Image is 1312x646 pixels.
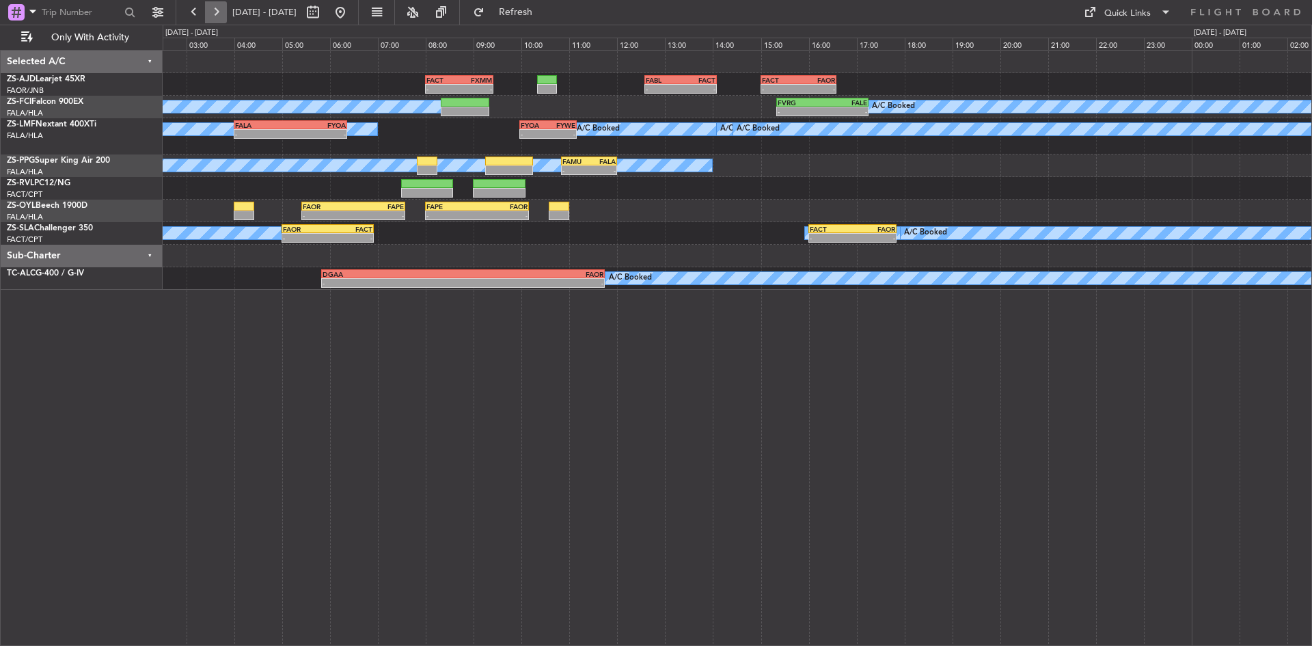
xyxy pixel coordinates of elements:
[327,234,372,242] div: -
[7,108,43,118] a: FALA/HLA
[487,8,545,17] span: Refresh
[7,157,35,165] span: ZS-PPG
[165,27,218,39] div: [DATE] - [DATE]
[7,212,43,222] a: FALA/HLA
[1144,38,1192,50] div: 23:00
[798,85,835,93] div: -
[665,38,713,50] div: 13:00
[353,211,404,219] div: -
[353,202,404,211] div: FAPE
[646,85,681,93] div: -
[474,38,521,50] div: 09:00
[778,107,822,116] div: -
[762,76,799,84] div: FACT
[577,119,620,139] div: A/C Booked
[720,119,763,139] div: A/C Booked
[798,76,835,84] div: FAOR
[282,38,330,50] div: 05:00
[378,38,426,50] div: 07:00
[283,225,327,233] div: FAOR
[1192,38,1240,50] div: 00:00
[7,120,36,129] span: ZS-LMF
[1096,38,1144,50] div: 22:00
[822,107,866,116] div: -
[761,38,809,50] div: 15:00
[521,130,548,138] div: -
[569,38,617,50] div: 11:00
[7,234,42,245] a: FACT/CPT
[7,98,31,106] span: ZS-FCI
[1077,1,1178,23] button: Quick Links
[477,211,528,219] div: -
[1000,38,1048,50] div: 20:00
[778,98,822,107] div: FVRG
[463,270,604,278] div: FAOR
[7,179,34,187] span: ZS-RVL
[234,38,282,50] div: 04:00
[7,189,42,200] a: FACT/CPT
[235,130,290,138] div: -
[459,76,492,84] div: FXMM
[7,131,43,141] a: FALA/HLA
[953,38,1000,50] div: 19:00
[521,121,548,129] div: FYOA
[1240,38,1287,50] div: 01:00
[327,225,372,233] div: FACT
[1194,27,1246,39] div: [DATE] - [DATE]
[681,76,715,84] div: FACT
[303,202,353,211] div: FAOR
[187,38,234,50] div: 03:00
[810,234,852,242] div: -
[459,85,492,93] div: -
[283,234,327,242] div: -
[290,121,346,129] div: FYOA
[852,225,894,233] div: FAOR
[609,268,652,288] div: A/C Booked
[426,85,459,93] div: -
[589,166,616,174] div: -
[7,202,36,210] span: ZS-OYL
[42,2,120,23] input: Trip Number
[1104,7,1151,21] div: Quick Links
[15,27,148,49] button: Only With Activity
[548,121,575,129] div: FYWE
[36,33,144,42] span: Only With Activity
[323,270,463,278] div: DGAA
[7,224,34,232] span: ZS-SLA
[548,130,575,138] div: -
[7,269,36,278] span: TC-ALC
[7,75,85,83] a: ZS-AJDLearjet 45XR
[467,1,549,23] button: Refresh
[617,38,665,50] div: 12:00
[426,38,474,50] div: 08:00
[426,76,459,84] div: FACT
[905,38,953,50] div: 18:00
[562,166,589,174] div: -
[463,279,604,287] div: -
[904,223,947,243] div: A/C Booked
[7,167,43,177] a: FALA/HLA
[7,179,70,187] a: ZS-RVLPC12/NG
[822,98,866,107] div: FALE
[681,85,715,93] div: -
[7,75,36,83] span: ZS-AJD
[323,279,463,287] div: -
[426,211,477,219] div: -
[809,38,857,50] div: 16:00
[7,224,93,232] a: ZS-SLAChallenger 350
[235,121,290,129] div: FALA
[589,157,616,165] div: FALA
[852,234,894,242] div: -
[330,38,378,50] div: 06:00
[303,211,353,219] div: -
[7,98,83,106] a: ZS-FCIFalcon 900EX
[290,130,346,138] div: -
[7,85,44,96] a: FAOR/JNB
[810,225,852,233] div: FACT
[232,6,297,18] span: [DATE] - [DATE]
[872,96,915,117] div: A/C Booked
[7,120,96,129] a: ZS-LMFNextant 400XTi
[7,157,110,165] a: ZS-PPGSuper King Air 200
[562,157,589,165] div: FAMU
[646,76,681,84] div: FABL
